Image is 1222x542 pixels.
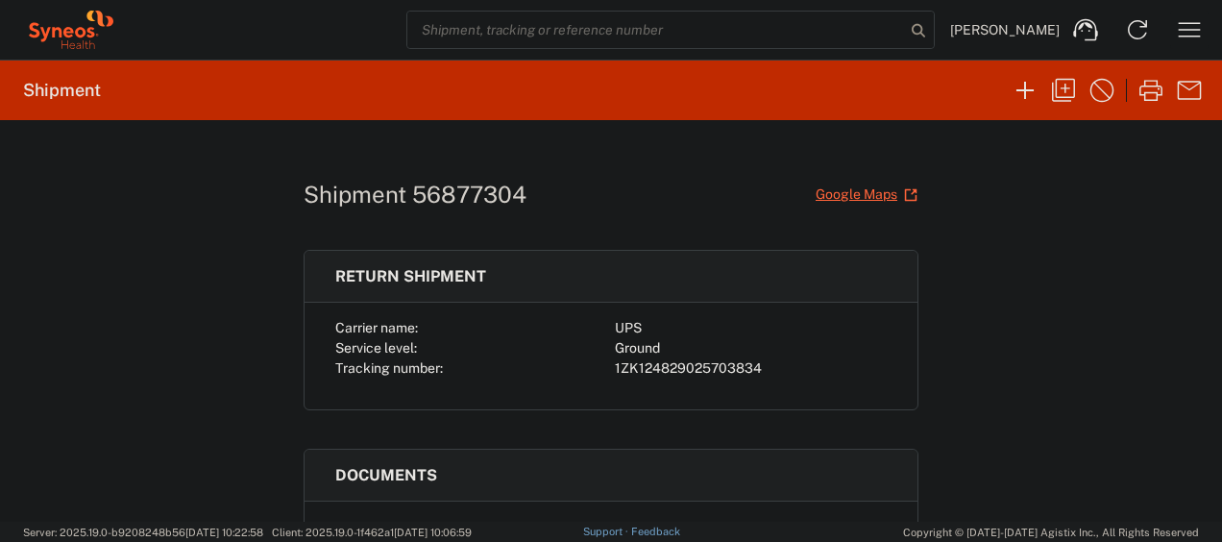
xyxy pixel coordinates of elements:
[950,21,1060,38] span: [PERSON_NAME]
[335,340,417,356] span: Service level:
[185,527,263,538] span: [DATE] 10:22:58
[903,524,1199,541] span: Copyright © [DATE]-[DATE] Agistix Inc., All Rights Reserved
[272,527,472,538] span: Client: 2025.19.0-1f462a1
[407,12,905,48] input: Shipment, tracking or reference number
[23,527,263,538] span: Server: 2025.19.0-b9208248b56
[615,358,887,379] div: 1ZK124829025703834
[335,466,437,484] span: Documents
[615,318,887,338] div: UPS
[335,360,443,376] span: Tracking number:
[583,526,631,537] a: Support
[23,79,101,102] h2: Shipment
[394,527,472,538] span: [DATE] 10:06:59
[615,338,887,358] div: Ground
[304,181,526,209] h1: Shipment 56877304
[335,320,418,335] span: Carrier name:
[815,178,918,211] a: Google Maps
[335,267,486,285] span: Return shipment
[631,526,680,537] a: Feedback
